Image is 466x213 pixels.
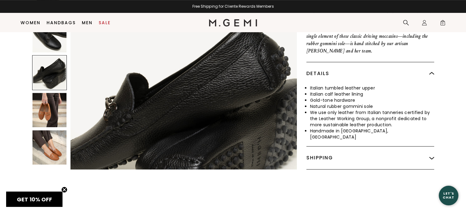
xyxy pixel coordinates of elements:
[32,18,67,53] img: The Pastoso Signature
[306,62,434,85] div: Details
[32,130,67,165] img: The Pastoso Signature
[21,20,40,25] a: Women
[99,20,111,25] a: Sale
[6,192,63,207] div: GET 10% OFFClose teaser
[310,97,434,103] li: Gold-tone hardware
[440,21,446,27] span: 0
[209,19,257,26] img: M.Gemi
[32,93,67,127] img: The Pastoso Signature
[17,196,52,203] span: GET 10% OFF
[47,20,76,25] a: Handbags
[82,20,93,25] a: Men
[310,109,434,128] li: We use only leather from Italian tanneries certified by the Leather Working Group, a nonprofit de...
[306,146,434,169] div: Shipping
[310,85,434,91] li: Italian tumbled leather upper
[310,91,434,97] li: Italian calf leather lining
[439,192,458,199] div: Let's Chat
[61,187,67,193] button: Close teaser
[310,103,434,109] li: Natural rubber gommini sole
[310,128,434,140] li: Handmade in [GEOGRAPHIC_DATA], [GEOGRAPHIC_DATA]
